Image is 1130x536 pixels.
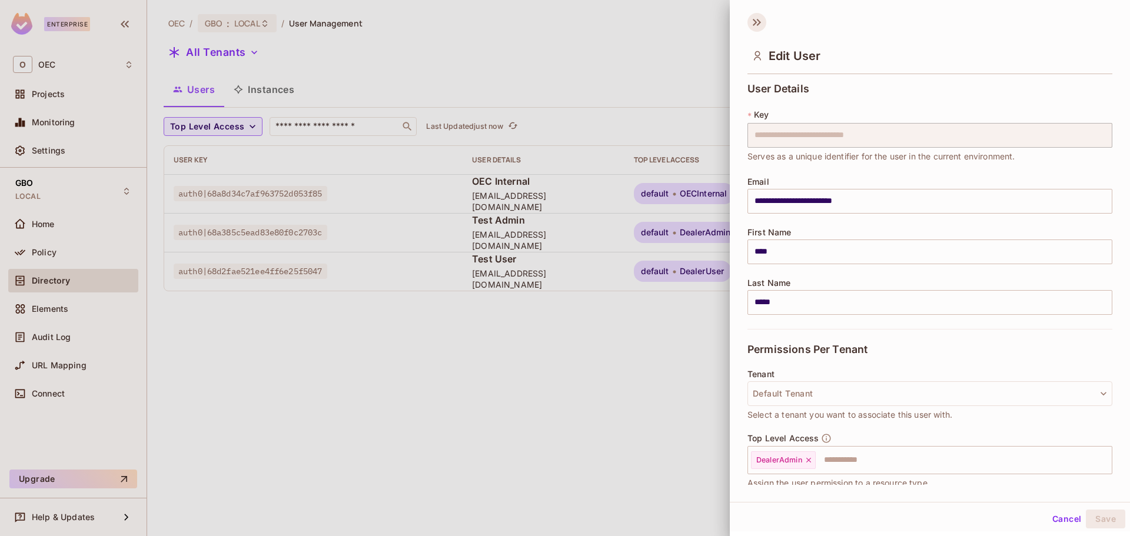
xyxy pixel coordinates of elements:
span: Email [747,177,769,187]
span: DealerAdmin [756,455,802,465]
span: Key [754,110,769,119]
span: User Details [747,83,809,95]
button: Cancel [1048,510,1086,528]
span: Assign the user permission to a resource type [747,477,928,490]
button: Default Tenant [747,381,1112,406]
span: First Name [747,228,792,237]
button: Save [1086,510,1125,528]
span: Tenant [747,369,775,379]
span: Permissions Per Tenant [747,344,868,355]
span: Edit User [769,49,820,63]
span: Last Name [747,278,790,288]
div: DealerAdmin [751,451,816,469]
span: Select a tenant you want to associate this user with. [747,408,952,421]
span: Serves as a unique identifier for the user in the current environment. [747,150,1015,163]
span: Top Level Access [747,434,819,443]
button: Open [1106,458,1108,461]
